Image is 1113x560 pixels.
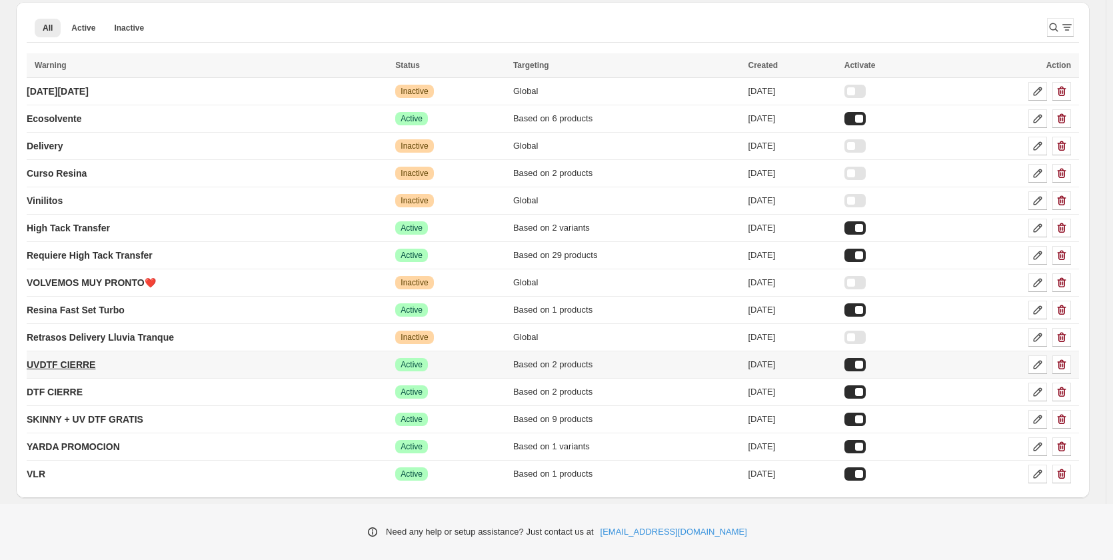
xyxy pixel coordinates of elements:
[27,112,81,125] p: Ecosolvente
[27,245,153,266] a: Requiere High Tack Transfer
[1047,18,1074,37] button: Search and filter results
[513,221,740,235] div: Based on 2 variants
[401,195,428,206] span: Inactive
[513,61,549,70] span: Targeting
[27,139,63,153] p: Delivery
[748,221,836,235] div: [DATE]
[27,467,45,481] p: VLR
[401,469,423,479] span: Active
[43,23,53,33] span: All
[748,194,836,207] div: [DATE]
[27,276,156,289] p: VOLVEMOS MUY PRONTO❤️
[401,250,423,261] span: Active
[513,440,740,453] div: Based on 1 variants
[401,277,428,288] span: Inactive
[513,331,740,344] div: Global
[513,112,740,125] div: Based on 6 products
[401,223,423,233] span: Active
[513,467,740,481] div: Based on 1 products
[27,327,174,348] a: Retrasos Delivery Lluvia Tranque
[844,61,876,70] span: Activate
[27,81,89,102] a: [DATE][DATE]
[513,276,740,289] div: Global
[401,359,423,370] span: Active
[513,85,740,98] div: Global
[748,276,836,289] div: [DATE]
[748,303,836,317] div: [DATE]
[513,385,740,399] div: Based on 2 products
[27,358,95,371] p: UVDTF CIERRE
[401,332,428,343] span: Inactive
[513,139,740,153] div: Global
[401,141,428,151] span: Inactive
[35,61,67,70] span: Warning
[513,249,740,262] div: Based on 29 products
[401,113,423,124] span: Active
[1046,61,1071,70] span: Action
[401,414,423,425] span: Active
[401,86,428,97] span: Inactive
[27,221,110,235] p: High Tack Transfer
[27,303,125,317] p: Resina Fast Set Turbo
[513,194,740,207] div: Global
[748,385,836,399] div: [DATE]
[27,108,81,129] a: Ecosolvente
[27,331,174,344] p: Retrasos Delivery Lluvia Tranque
[27,436,120,457] a: YARDA PROMOCION
[27,385,83,399] p: DTF CIERRE
[513,358,740,371] div: Based on 2 products
[513,167,740,180] div: Based on 2 products
[748,167,836,180] div: [DATE]
[748,331,836,344] div: [DATE]
[27,190,63,211] a: Vinilitos
[600,525,747,539] a: [EMAIL_ADDRESS][DOMAIN_NAME]
[71,23,95,33] span: Active
[401,305,423,315] span: Active
[513,413,740,426] div: Based on 9 products
[401,168,428,179] span: Inactive
[513,303,740,317] div: Based on 1 products
[114,23,144,33] span: Inactive
[27,272,156,293] a: VOLVEMOS MUY PRONTO❤️
[27,413,143,426] p: SKINNY + UV DTF GRATIS
[27,217,110,239] a: High Tack Transfer
[27,167,87,180] p: Curso Resina
[27,299,125,321] a: Resina Fast Set Turbo
[27,249,153,262] p: Requiere High Tack Transfer
[748,249,836,262] div: [DATE]
[748,413,836,426] div: [DATE]
[748,61,778,70] span: Created
[748,467,836,481] div: [DATE]
[27,409,143,430] a: SKINNY + UV DTF GRATIS
[27,85,89,98] p: [DATE][DATE]
[27,463,45,485] a: VLR
[748,85,836,98] div: [DATE]
[27,381,83,403] a: DTF CIERRE
[748,139,836,153] div: [DATE]
[748,112,836,125] div: [DATE]
[748,358,836,371] div: [DATE]
[27,440,120,453] p: YARDA PROMOCION
[401,441,423,452] span: Active
[395,61,420,70] span: Status
[27,135,63,157] a: Delivery
[27,163,87,184] a: Curso Resina
[27,194,63,207] p: Vinilitos
[401,387,423,397] span: Active
[27,354,95,375] a: UVDTF CIERRE
[748,440,836,453] div: [DATE]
